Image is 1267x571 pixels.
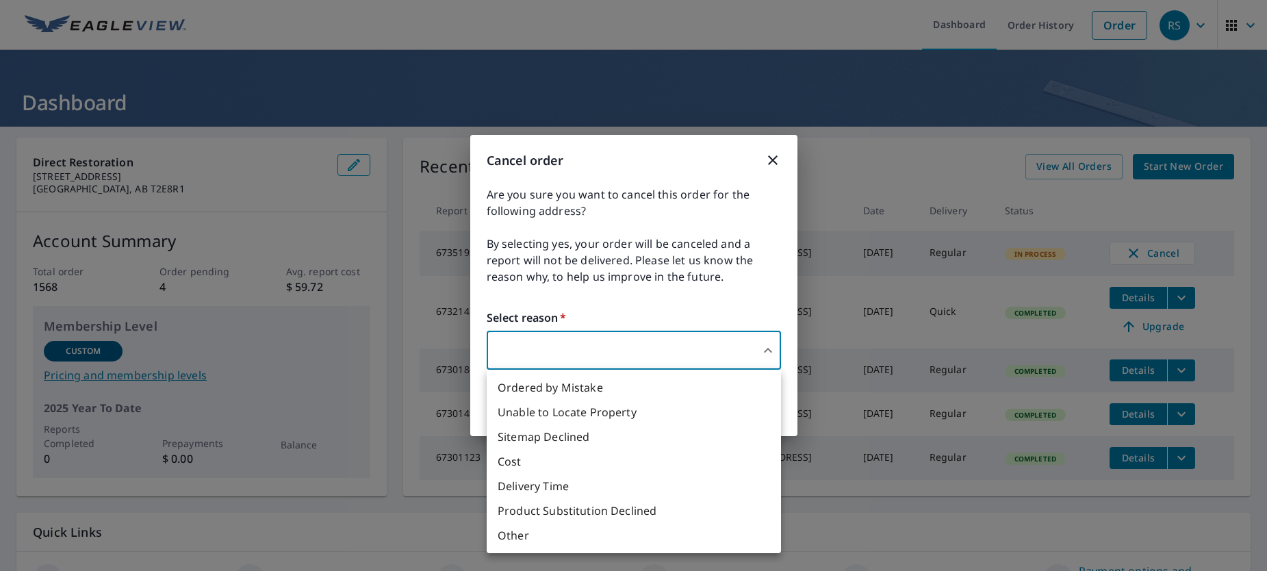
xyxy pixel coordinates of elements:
[487,474,781,498] li: Delivery Time
[487,424,781,449] li: Sitemap Declined
[487,523,781,548] li: Other
[487,400,781,424] li: Unable to Locate Property
[487,375,781,400] li: Ordered by Mistake
[487,498,781,523] li: Product Substitution Declined
[487,449,781,474] li: Cost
